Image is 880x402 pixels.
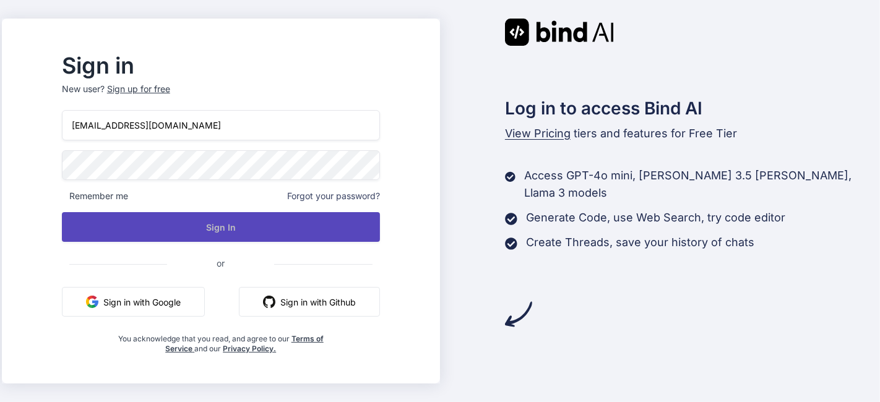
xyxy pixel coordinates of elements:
p: Create Threads, save your history of chats [526,234,754,251]
h2: Sign in [62,56,380,75]
button: Sign in with Github [239,287,380,317]
p: New user? [62,83,380,110]
img: github [263,296,275,308]
span: Forgot your password? [287,190,380,202]
button: Sign in with Google [62,287,205,317]
img: google [86,296,98,308]
div: Sign up for free [107,83,170,95]
input: Login or Email [62,110,380,140]
button: Sign In [62,212,380,242]
img: Bind AI logo [505,19,614,46]
span: View Pricing [505,127,571,140]
h2: Log in to access Bind AI [505,95,879,121]
img: arrow [505,301,532,328]
p: Access GPT-4o mini, [PERSON_NAME] 3.5 [PERSON_NAME], Llama 3 models [524,167,878,202]
span: Remember me [62,190,128,202]
p: Generate Code, use Web Search, try code editor [526,209,785,226]
p: tiers and features for Free Tier [505,125,879,142]
a: Privacy Policy. [223,344,276,353]
a: Terms of Service [165,334,324,353]
span: or [167,248,274,278]
div: You acknowledge that you read, and agree to our and our [114,327,327,354]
